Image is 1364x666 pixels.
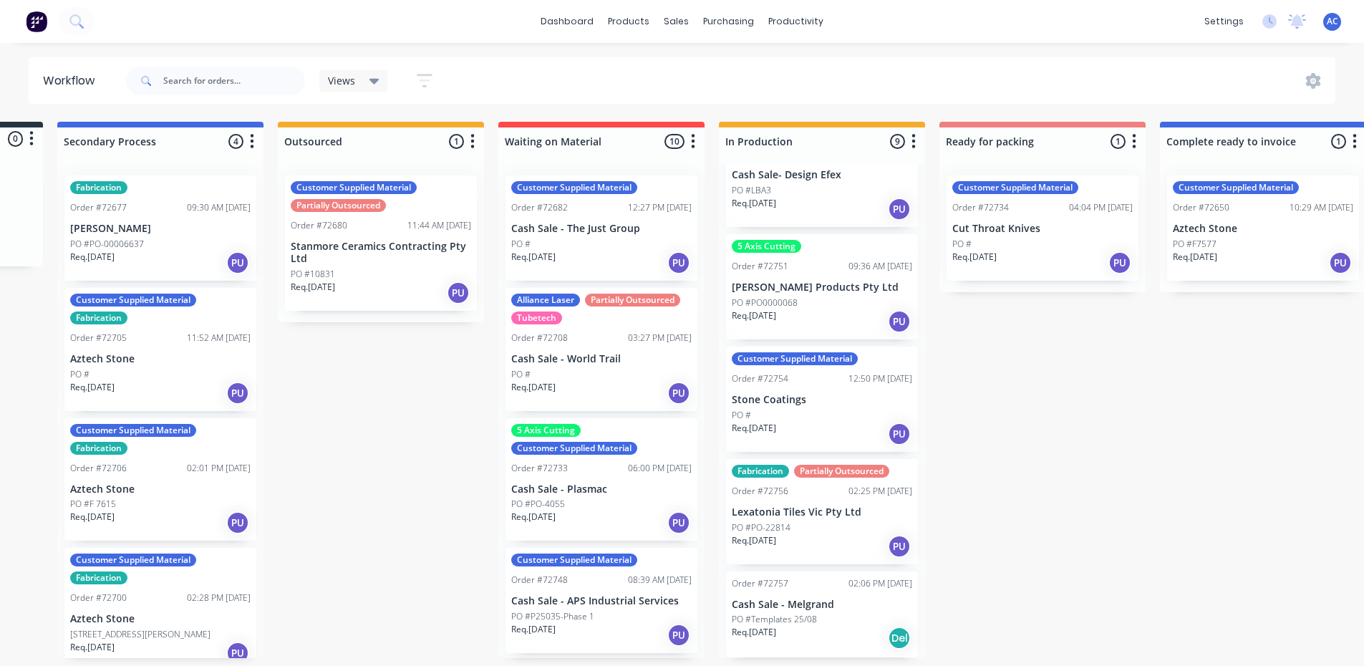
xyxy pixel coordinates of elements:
div: Order #72650 [1173,201,1229,214]
div: Order #72677 [70,201,127,214]
p: [STREET_ADDRESS][PERSON_NAME] [70,628,211,641]
div: Order #72754 [732,372,788,385]
p: Req. [DATE] [952,251,997,264]
div: 04:04 PM [DATE] [1069,201,1133,214]
p: Stone Coatings [732,394,912,406]
p: PO # [511,238,531,251]
div: PU [667,251,690,274]
div: Customer Supplied MaterialOrder #7274808:39 AM [DATE]Cash Sale - APS Industrial ServicesPO #P2503... [506,548,697,653]
div: Order #72708 [511,332,568,344]
p: Aztech Stone [1173,223,1353,235]
p: Req. [DATE] [291,281,335,294]
p: Stanmore Ceramics Contracting Pty Ltd [291,241,471,265]
img: Factory [26,11,47,32]
div: Customer Supplied Material [70,554,196,566]
p: [PERSON_NAME] [70,223,251,235]
div: Cash Sale- Design EfexPO #LBA3Req.[DATE]PU [726,104,918,227]
div: PU [888,423,911,445]
p: Cash Sale - The Just Group [511,223,692,235]
div: PU [1329,251,1352,274]
p: Cash Sale - World Trail [511,353,692,365]
p: Req. [DATE] [70,251,115,264]
div: 5 Axis Cutting [732,240,801,253]
div: Customer Supplied MaterialOrder #7275412:50 PM [DATE]Stone CoatingsPO #Req.[DATE]PU [726,347,918,452]
div: PU [667,624,690,647]
p: PO #F 7615 [70,498,116,511]
div: Order #72734 [952,201,1009,214]
a: dashboard [533,11,601,32]
div: Customer Supplied MaterialFabricationOrder #7270511:52 AM [DATE]Aztech StonePO #Req.[DATE]PU [64,288,256,411]
p: PO # [952,238,972,251]
div: Fabrication [732,465,789,478]
div: 02:01 PM [DATE] [187,462,251,475]
p: Req. [DATE] [1173,251,1217,264]
p: Req. [DATE] [70,511,115,523]
div: PU [226,251,249,274]
div: 06:00 PM [DATE] [628,462,692,475]
div: Order #7275702:06 PM [DATE]Cash Sale - MelgrandPO #Templates 25/08Req.[DATE]Del [726,571,918,657]
p: Cut Throat Knives [952,223,1133,235]
div: PU [888,198,911,221]
div: Alliance LaserPartially OutsourcedTubetechOrder #7270803:27 PM [DATE]Cash Sale - World TrailPO #R... [506,288,697,411]
div: productivity [761,11,831,32]
div: Order #72680 [291,219,347,232]
div: Partially Outsourced [794,465,889,478]
div: Order #72757 [732,577,788,590]
p: Req. [DATE] [511,381,556,394]
p: PO #PO-00006637 [70,238,144,251]
div: 08:39 AM [DATE] [628,574,692,587]
div: 02:06 PM [DATE] [848,577,912,590]
div: 02:28 PM [DATE] [187,592,251,604]
div: 11:44 AM [DATE] [407,219,471,232]
div: Order #72682 [511,201,568,214]
p: PO # [732,409,751,422]
p: Req. [DATE] [511,251,556,264]
p: Aztech Stone [70,613,251,625]
p: PO # [70,368,90,381]
div: PU [226,642,249,665]
div: PU [667,511,690,534]
p: PO #Templates 25/08 [732,613,817,626]
div: Alliance Laser [511,294,580,307]
p: Cash Sale- Design Efex [732,169,912,181]
div: 10:29 AM [DATE] [1290,201,1353,214]
div: settings [1197,11,1251,32]
div: Order #72756 [732,485,788,498]
div: Partially Outsourced [585,294,680,307]
div: Fabrication [70,442,127,455]
p: Req. [DATE] [732,626,776,639]
div: 09:36 AM [DATE] [848,260,912,273]
div: Order #72705 [70,332,127,344]
p: Req. [DATE] [70,381,115,394]
div: Order #72751 [732,260,788,273]
div: 12:27 PM [DATE] [628,201,692,214]
div: Customer Supplied MaterialOrder #7273404:04 PM [DATE]Cut Throat KnivesPO #Req.[DATE]PU [947,175,1138,281]
div: Customer Supplied Material [1173,181,1299,194]
div: Partially Outsourced [291,199,386,212]
div: Order #72700 [70,592,127,604]
div: PU [447,281,470,304]
div: FabricationPartially OutsourcedOrder #7275602:25 PM [DATE]Lexatonia Tiles Vic Pty LtdPO #PO-22814... [726,459,918,564]
div: Customer Supplied Material [291,181,417,194]
p: PO #F7577 [1173,238,1217,251]
span: Views [328,73,355,88]
p: Cash Sale - APS Industrial Services [511,595,692,607]
div: Customer Supplied MaterialPartially OutsourcedOrder #7268011:44 AM [DATE]Stanmore Ceramics Contra... [285,175,477,311]
p: PO #PO-4055 [511,498,565,511]
div: 12:50 PM [DATE] [848,372,912,385]
p: Cash Sale - Melgrand [732,599,912,611]
div: Customer Supplied Material [511,554,637,566]
div: 03:27 PM [DATE] [628,332,692,344]
div: products [601,11,657,32]
div: Fabrication [70,571,127,584]
p: Aztech Stone [70,483,251,496]
div: sales [657,11,696,32]
p: Cash Sale - Plasmac [511,483,692,496]
p: PO #PO-22814 [732,521,790,534]
div: Customer Supplied Material [511,442,637,455]
div: 5 Axis CuttingOrder #7275109:36 AM [DATE][PERSON_NAME] Products Pty LtdPO #PO0000068Req.[DATE]PU [726,234,918,339]
div: 11:52 AM [DATE] [187,332,251,344]
div: 5 Axis CuttingCustomer Supplied MaterialOrder #7273306:00 PM [DATE]Cash Sale - PlasmacPO #PO-4055... [506,418,697,541]
div: Del [888,627,911,650]
p: Aztech Stone [70,353,251,365]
